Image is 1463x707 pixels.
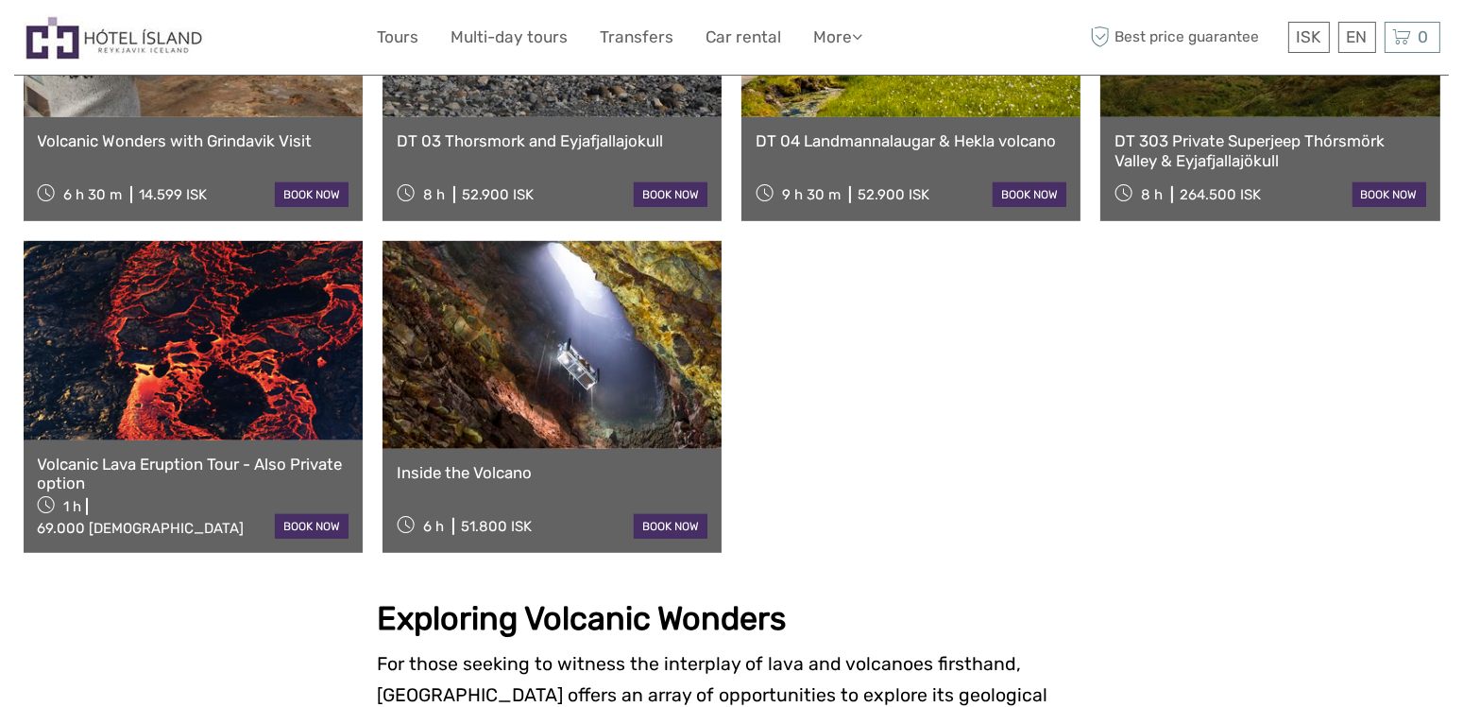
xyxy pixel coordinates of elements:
span: 9 h 30 m [782,186,841,203]
a: book now [993,182,1066,207]
span: 6 h [423,518,444,535]
a: DT 303 Private Superjeep Thórsmörk Valley & Eyjafjallajökull [1114,131,1425,170]
p: We're away right now. Please check back later! [26,33,213,48]
span: 1 h [63,498,81,515]
span: 8 h [1141,186,1163,203]
a: DT 03 Thorsmork and Eyjafjallajokull [397,131,707,150]
span: 0 [1416,27,1432,46]
div: 51.800 ISK [461,518,532,535]
a: book now [634,182,707,207]
div: 52.900 ISK [858,186,929,203]
span: 6 h 30 m [63,186,122,203]
a: Car rental [706,24,782,51]
a: Tours [378,24,419,51]
button: Open LiveChat chat widget [217,29,240,52]
a: book now [634,514,707,539]
div: 69.000 [DEMOGRAPHIC_DATA] [38,520,245,537]
div: EN [1338,22,1376,53]
div: 52.900 ISK [462,186,534,203]
a: Multi-day tours [451,24,569,51]
a: DT 04 Landmannalaugar & Hekla volcano [756,131,1066,150]
div: 14.599 ISK [139,186,207,203]
a: More [814,24,863,51]
a: Volcanic Wonders with Grindavik Visit [38,131,349,150]
a: book now [275,514,349,539]
strong: Exploring Volcanic Wonders [378,599,787,638]
a: book now [1352,182,1426,207]
a: book now [275,182,349,207]
span: ISK [1297,27,1321,46]
span: 8 h [423,186,445,203]
img: Hótel Ísland [24,14,205,60]
div: 264.500 ISK [1180,186,1261,203]
a: Inside the Volcano [397,463,707,482]
a: Transfers [601,24,674,51]
a: Volcanic Lava Eruption Tour - Also Private option [38,455,349,493]
span: Best price guarantee [1086,22,1284,53]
